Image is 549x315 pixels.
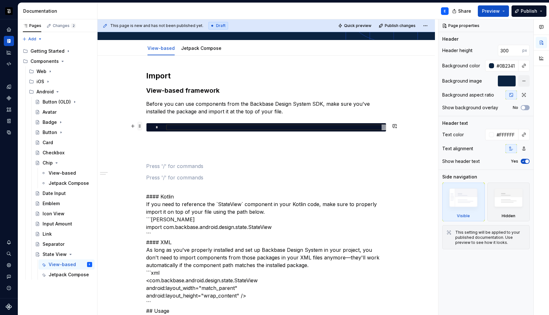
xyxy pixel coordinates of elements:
[444,9,446,14] div: E
[32,188,95,198] a: Date Input
[43,160,53,166] div: Chip
[521,8,537,14] span: Publish
[216,23,226,28] span: Draft
[4,249,14,259] button: Search ⌘K
[38,178,95,188] a: Jetpack Compose
[49,271,89,278] div: Jetpack Compose
[20,46,95,56] div: Getting Started
[4,127,14,137] a: Data sources
[32,127,95,137] a: Button
[37,68,46,75] div: Web
[4,47,14,57] a: Analytics
[181,45,221,51] a: Jetpack Compose
[38,168,95,178] a: View-based
[442,78,482,84] div: Background image
[30,58,59,64] div: Components
[442,63,480,69] div: Background color
[458,8,471,14] span: Share
[442,36,458,42] div: Header
[110,23,203,28] span: This page is new and has not been published yet.
[145,41,177,55] div: View-based
[43,139,53,146] div: Card
[179,41,224,55] div: Jetpack Compose
[455,230,525,245] div: This setting will be applied to your published documentation. Use preview to see how it looks.
[89,261,90,268] div: E
[511,159,518,164] label: Yes
[498,45,522,56] input: Auto
[37,78,44,85] div: iOS
[4,24,14,35] a: Home
[43,221,72,227] div: Input Amount
[43,129,57,136] div: Button
[442,131,464,138] div: Text color
[32,137,95,148] a: Card
[43,109,57,115] div: Avatar
[20,46,95,280] div: Page tree
[494,60,518,71] input: Auto
[43,241,64,247] div: Separator
[32,219,95,229] a: Input Amount
[43,200,60,207] div: Emblem
[522,48,527,53] p: px
[5,7,13,15] img: ef5c8306-425d-487c-96cf-06dd46f3a532.png
[4,104,14,115] div: Assets
[32,148,95,158] a: Checkbox
[23,8,95,14] div: Documentation
[442,104,498,111] div: Show background overlay
[32,97,95,107] a: Button (OLD)
[43,211,64,217] div: Icon View
[38,259,95,270] a: View-basedE
[43,251,67,258] div: State View
[4,237,14,247] button: Notifications
[4,116,14,126] a: Storybook stories
[37,89,54,95] div: Android
[146,86,386,95] h3: View-based framework
[32,158,95,168] a: Chip
[482,8,500,14] span: Preview
[442,174,477,180] div: Side navigation
[6,304,12,310] svg: Supernova Logo
[442,47,472,54] div: Header height
[20,35,44,44] button: Add
[49,180,89,186] div: Jetpack Compose
[32,249,95,259] a: State View
[512,5,546,17] button: Publish
[43,150,64,156] div: Checkbox
[43,99,71,105] div: Button (OLD)
[442,92,494,98] div: Background aspect ratio
[71,23,76,28] span: 2
[4,59,14,69] div: Code automation
[32,117,95,127] a: Badge
[32,198,95,209] a: Emblem
[442,120,468,126] div: Header text
[146,71,386,81] h2: Import
[4,93,14,103] a: Components
[43,190,66,197] div: Date Input
[20,56,95,66] div: Components
[4,82,14,92] div: Design tokens
[4,260,14,270] div: Settings
[449,5,475,17] button: Share
[23,23,41,28] div: Pages
[4,271,14,282] button: Contact support
[43,119,57,125] div: Badge
[28,37,36,42] span: Add
[478,5,509,17] button: Preview
[26,87,95,97] div: Android
[49,261,76,268] div: View-based
[487,183,530,221] div: Hidden
[38,270,95,280] a: Jetpack Compose
[32,107,95,117] a: Avatar
[336,21,374,30] button: Quick preview
[442,158,480,164] div: Show header text
[43,231,52,237] div: Link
